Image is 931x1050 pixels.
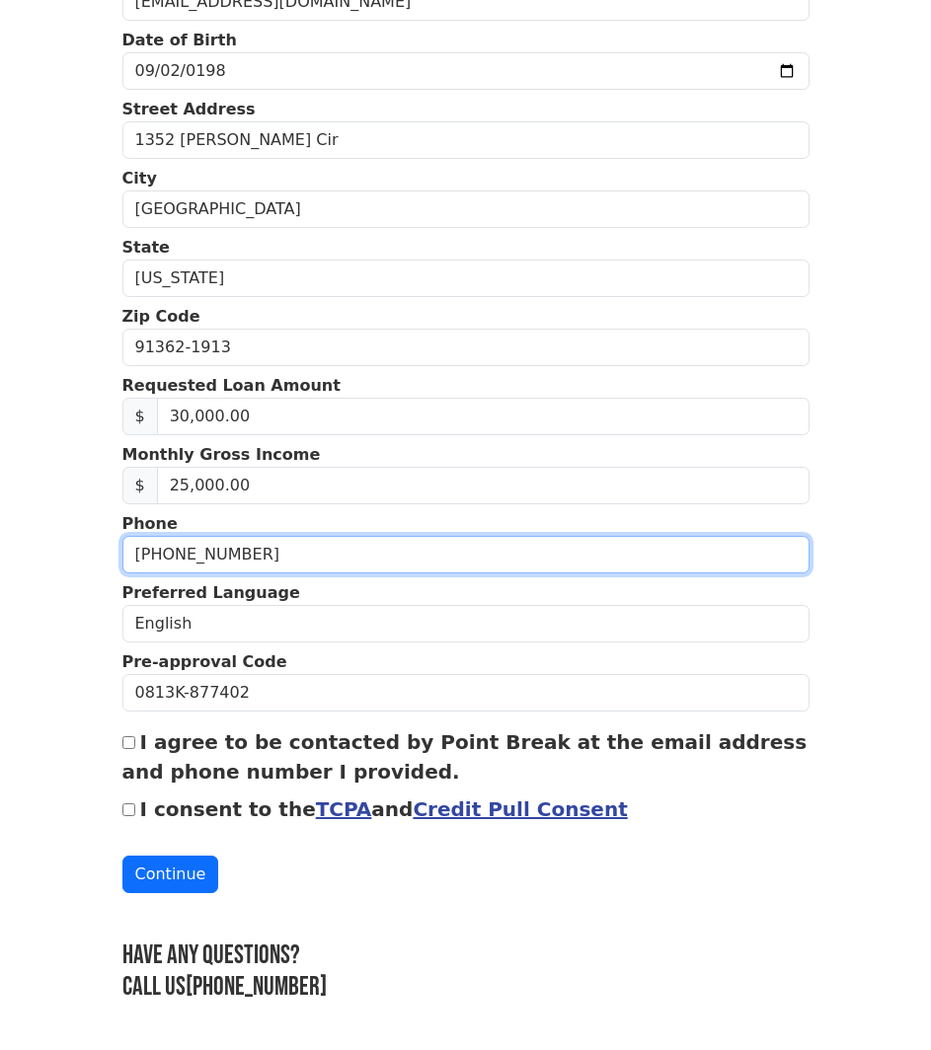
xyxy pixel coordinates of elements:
[122,856,219,893] button: Continue
[122,376,341,395] strong: Requested Loan Amount
[316,797,372,821] a: TCPA
[140,797,628,821] label: I consent to the and
[122,583,300,602] strong: Preferred Language
[122,514,178,533] strong: Phone
[122,190,810,228] input: City
[413,797,627,821] a: Credit Pull Consent
[122,467,158,504] span: $
[122,121,810,159] input: Street Address
[122,536,810,573] input: Phone
[122,31,237,49] strong: Date of Birth
[122,307,200,326] strong: Zip Code
[122,238,170,257] strong: State
[122,100,256,118] strong: Street Address
[122,940,810,972] h3: Have any questions?
[122,398,158,435] span: $
[186,971,327,1003] a: [PHONE_NUMBER]
[122,443,810,467] p: Monthly Gross Income
[122,652,287,671] strong: Pre-approval Code
[122,329,810,366] input: Zip Code
[122,730,808,784] label: I agree to be contacted by Point Break at the email address and phone number I provided.
[122,169,157,187] strong: City
[157,398,810,435] input: Requested Loan Amount
[157,467,810,504] input: Monthly Gross Income
[122,972,810,1004] h3: Call us
[122,674,810,712] input: Pre-approval Code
